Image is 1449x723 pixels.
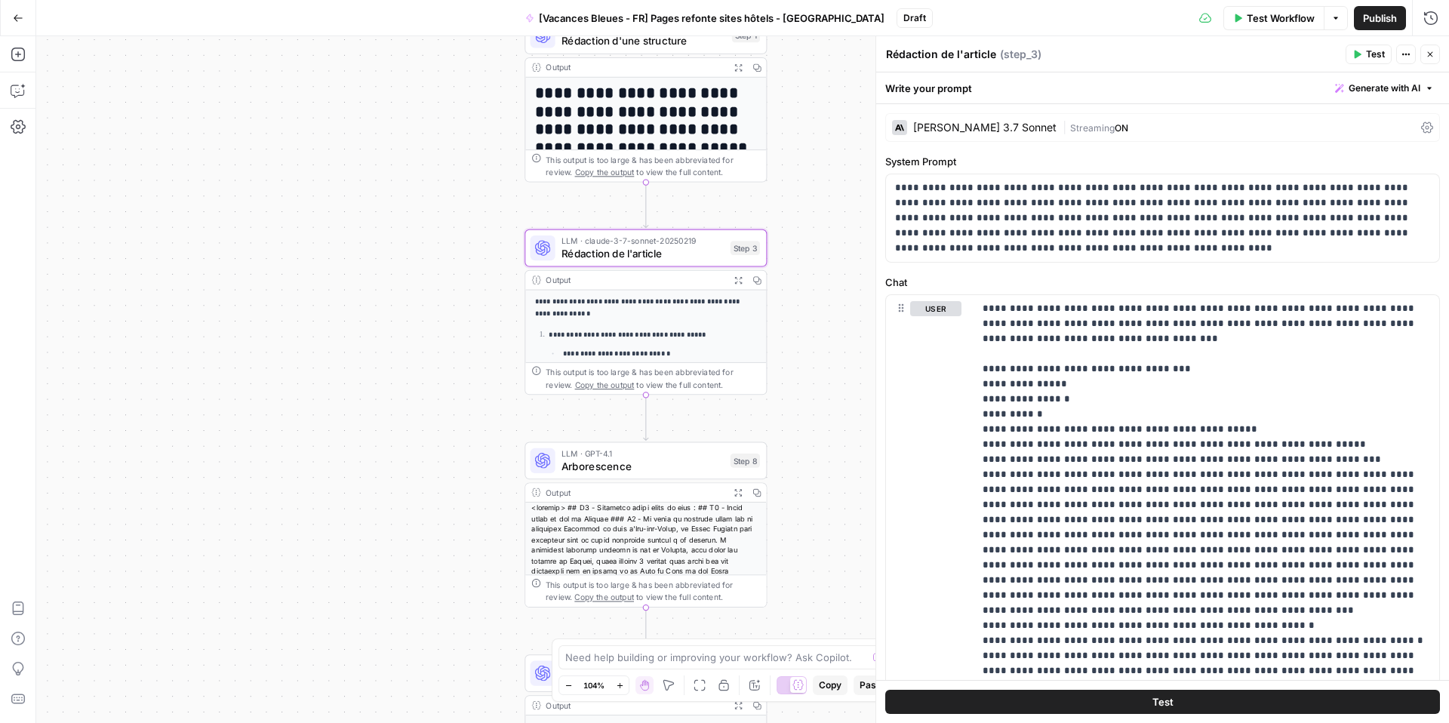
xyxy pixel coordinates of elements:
[1354,6,1406,30] button: Publish
[1063,119,1070,134] span: |
[561,458,724,474] span: Arborescence
[644,395,648,440] g: Edge from step_3 to step_8
[516,6,894,30] button: [Vacances Bleues - FR] Pages refonte sites hôtels - [GEOGRAPHIC_DATA]
[1152,694,1174,709] span: Test
[546,699,724,712] div: Output
[546,579,760,604] div: This output is too large & has been abbreviated for review. to view the full content.
[1363,11,1397,26] span: Publish
[1366,48,1385,61] span: Test
[876,72,1449,103] div: Write your prompt
[644,608,648,653] g: Edge from step_8 to step_4
[1346,45,1392,64] button: Test
[575,592,635,601] span: Copy the output
[860,678,884,692] span: Paste
[546,274,724,287] div: Output
[546,153,760,178] div: This output is too large & has been abbreviated for review. to view the full content.
[1329,78,1440,98] button: Generate with AI
[885,275,1440,290] label: Chat
[731,454,760,468] div: Step 8
[561,246,724,262] span: Rédaction de l'article
[525,442,767,608] div: LLM · GPT-4.1ArborescenceStep 8Output<loremip> ## D3 - Sitametco adipi elits do eius : ## T0 - In...
[732,29,760,43] div: Step 1
[903,11,926,25] span: Draft
[561,235,724,248] span: LLM · claude-3-7-sonnet-20250219
[1115,122,1128,134] span: ON
[539,11,884,26] span: [Vacances Bleues - FR] Pages refonte sites hôtels - [GEOGRAPHIC_DATA]
[854,675,891,695] button: Paste
[1223,6,1324,30] button: Test Workflow
[819,678,841,692] span: Copy
[731,241,760,255] div: Step 3
[1000,47,1041,62] span: ( step_3 )
[886,47,996,62] textarea: Rédaction de l'article
[1247,11,1315,26] span: Test Workflow
[1070,122,1115,134] span: Streaming
[885,690,1440,714] button: Test
[561,33,726,49] span: Rédaction d'une structure
[546,366,760,391] div: This output is too large & has been abbreviated for review. to view the full content.
[561,448,724,460] span: LLM · GPT-4.1
[885,154,1440,169] label: System Prompt
[910,301,961,316] button: user
[813,675,848,695] button: Copy
[546,61,724,74] div: Output
[644,183,648,228] g: Edge from step_1 to step_3
[575,168,635,177] span: Copy the output
[913,122,1057,133] div: [PERSON_NAME] 3.7 Sonnet
[583,679,605,691] span: 104%
[1349,82,1420,95] span: Generate with AI
[575,380,635,389] span: Copy the output
[546,487,724,500] div: Output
